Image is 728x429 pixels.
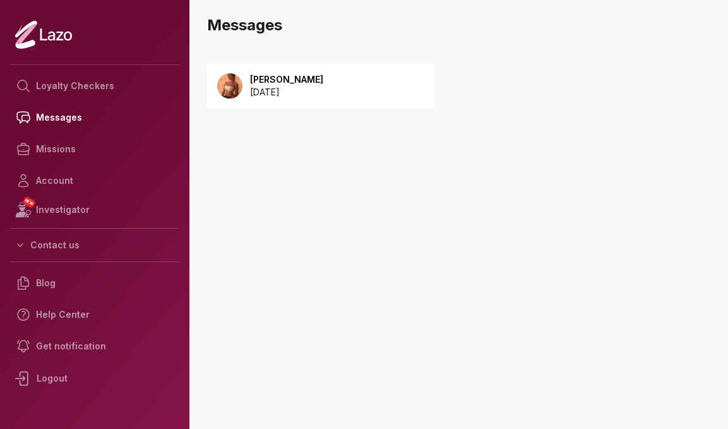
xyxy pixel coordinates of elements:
[217,73,242,99] img: 5dd41377-3645-4864-a336-8eda7bc24f8f
[10,196,179,223] a: NEWInvestigator
[10,299,179,330] a: Help Center
[10,70,179,102] a: Loyalty Checkers
[207,15,718,35] h3: Messages
[10,362,179,395] div: Logout
[10,133,179,165] a: Missions
[10,234,179,257] button: Contact us
[10,267,179,299] a: Blog
[10,165,179,196] a: Account
[250,73,323,86] p: [PERSON_NAME]
[10,102,179,133] a: Messages
[10,330,179,362] a: Get notification
[22,196,36,208] span: NEW
[250,86,323,99] p: [DATE]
